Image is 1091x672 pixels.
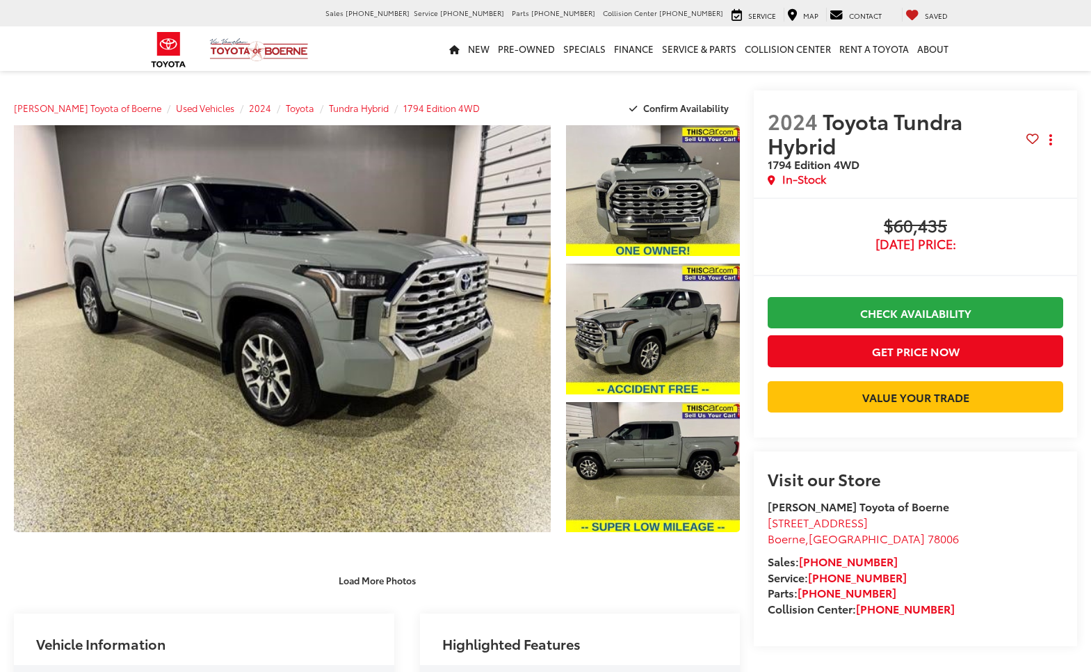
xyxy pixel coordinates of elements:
span: Service [414,8,438,18]
h2: Highlighted Features [442,636,581,651]
h2: Vehicle Information [36,636,165,651]
a: My Saved Vehicles [902,8,951,22]
a: Specials [559,26,610,71]
h2: Visit our Store [768,470,1063,488]
a: [PHONE_NUMBER] [808,569,907,585]
a: About [913,26,953,71]
a: 2024 [249,102,271,114]
span: , [768,530,959,546]
a: [PERSON_NAME] Toyota of Boerne [14,102,161,114]
a: Collision Center [741,26,835,71]
img: 2024 Toyota Tundra Hybrid 1794 Edition 4WD [8,124,556,534]
a: Pre-Owned [494,26,559,71]
a: [PHONE_NUMBER] [798,584,896,600]
a: 1794 Edition 4WD [403,102,480,114]
span: [PHONE_NUMBER] [346,8,410,18]
span: Saved [925,10,948,21]
a: Expand Photo 2 [566,264,740,394]
strong: Collision Center: [768,600,955,616]
span: Parts [512,8,529,18]
span: [DATE] Price: [768,237,1063,251]
span: Contact [849,10,882,21]
a: Contact [826,8,885,22]
span: Collision Center [603,8,657,18]
a: Check Availability [768,297,1063,328]
span: Sales [325,8,344,18]
a: [PHONE_NUMBER] [856,600,955,616]
strong: Service: [768,569,907,585]
img: 2024 Toyota Tundra Hybrid 1794 Edition 4WD [564,401,741,534]
button: Get Price Now [768,335,1063,367]
span: [STREET_ADDRESS] [768,514,868,530]
a: Used Vehicles [176,102,234,114]
span: Map [803,10,818,21]
span: 2024 [768,106,818,136]
button: Actions [1039,128,1063,152]
a: Expand Photo 3 [566,402,740,533]
a: Value Your Trade [768,381,1063,413]
button: Load More Photos [329,568,426,592]
span: Toyota Tundra Hybrid [768,106,962,160]
a: Service & Parts: Opens in a new tab [658,26,741,71]
span: Service [748,10,776,21]
strong: Parts: [768,584,896,600]
span: Boerne [768,530,805,546]
img: Vic Vaughan Toyota of Boerne [209,38,309,62]
span: [PHONE_NUMBER] [440,8,504,18]
span: In-Stock [782,171,826,187]
a: [STREET_ADDRESS] Boerne,[GEOGRAPHIC_DATA] 78006 [768,514,959,546]
span: 78006 [928,530,959,546]
span: [GEOGRAPHIC_DATA] [809,530,925,546]
a: New [464,26,494,71]
a: Expand Photo 1 [566,125,740,256]
img: 2024 Toyota Tundra Hybrid 1794 Edition 4WD [564,124,741,257]
span: 1794 Edition 4WD [768,156,859,172]
a: Home [445,26,464,71]
strong: [PERSON_NAME] Toyota of Boerne [768,498,949,514]
strong: Sales: [768,553,898,569]
span: $60,435 [768,216,1063,237]
a: Tundra Hybrid [329,102,389,114]
span: [PHONE_NUMBER] [531,8,595,18]
a: Service [728,8,779,22]
a: Finance [610,26,658,71]
img: Toyota [143,27,195,72]
span: dropdown dots [1049,134,1052,145]
a: [PHONE_NUMBER] [799,553,898,569]
span: Confirm Availability [643,102,729,114]
span: [PHONE_NUMBER] [659,8,723,18]
img: 2024 Toyota Tundra Hybrid 1794 Edition 4WD [564,262,741,396]
a: Toyota [286,102,314,114]
a: Expand Photo 0 [14,125,551,532]
button: Confirm Availability [622,96,741,120]
a: Map [784,8,822,22]
a: Rent a Toyota [835,26,913,71]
